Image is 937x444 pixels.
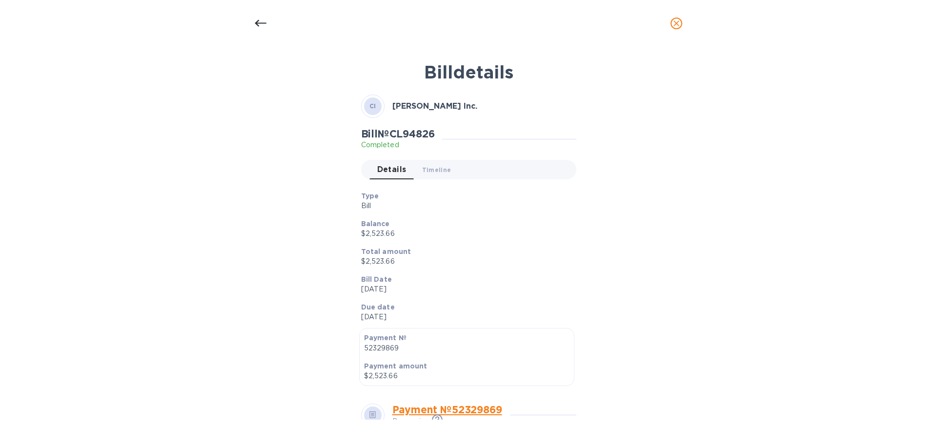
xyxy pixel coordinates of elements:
b: Total amount [361,248,411,255]
button: close [665,12,688,35]
b: Payment amount [364,362,428,370]
b: Bill Date [361,275,392,283]
p: [DATE] [361,284,569,294]
b: [PERSON_NAME] Inc. [392,101,477,111]
h2: Bill № CL94826 [361,128,435,140]
p: $2,523.66 [361,256,569,267]
p: Completed [361,140,435,150]
span: Details [377,163,407,176]
a: Payment № 52329869 [392,404,502,416]
p: $2,523.66 [364,371,570,381]
b: Balance [361,220,390,228]
p: [DATE] [361,312,569,322]
b: Bill details [424,61,513,83]
p: Bill [361,201,569,211]
b: Payment № [364,334,407,342]
b: CI [369,102,376,110]
p: Processing [392,416,429,426]
b: Type [361,192,379,200]
span: Timeline [422,165,451,175]
b: Due date [361,303,395,311]
p: $2,523.66 [361,229,569,239]
p: 52329869 [364,343,570,353]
